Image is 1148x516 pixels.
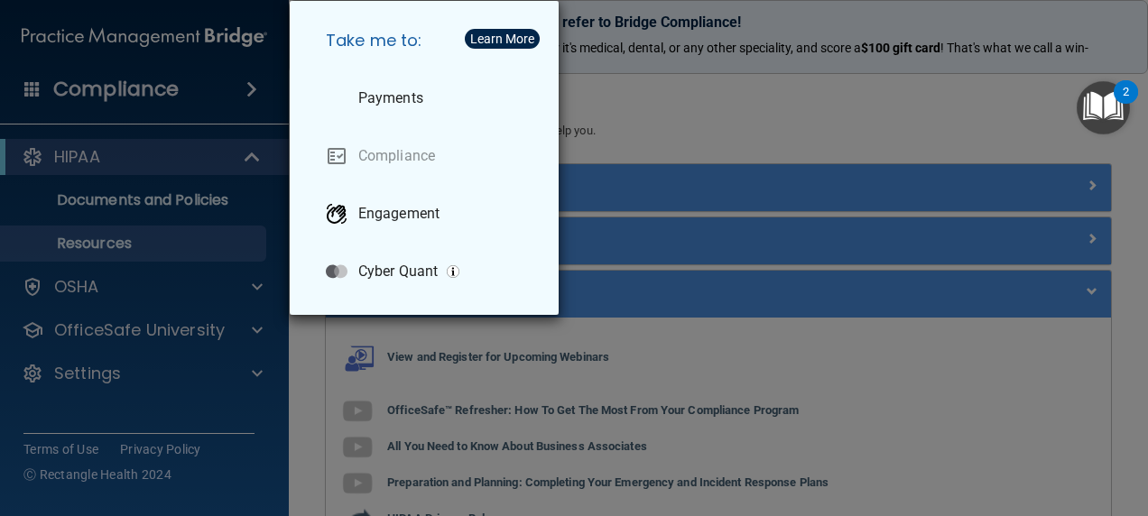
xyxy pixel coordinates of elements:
div: 2 [1123,92,1129,115]
a: Compliance [311,131,544,181]
button: Open Resource Center, 2 new notifications [1077,81,1130,134]
a: Payments [311,73,544,124]
a: Engagement [311,189,544,239]
a: Cyber Quant [311,246,544,297]
p: Payments [358,89,423,107]
div: Learn More [470,32,534,45]
h5: Take me to: [311,15,544,66]
p: Cyber Quant [358,263,438,281]
button: Learn More [465,29,540,49]
p: Engagement [358,205,440,223]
